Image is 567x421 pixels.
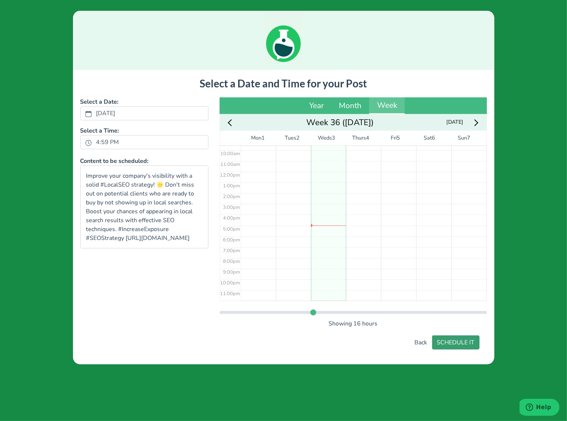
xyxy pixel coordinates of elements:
button: Month view [331,97,370,114]
span: 1:00pm [223,183,240,189]
svg: calendar [86,111,91,117]
span: 10:00am [220,150,240,157]
span: Mon [251,134,261,142]
span: 6 [432,134,436,142]
b: Select a Date: [80,98,119,106]
span: Thurs [353,134,366,142]
span: [DATE] [444,118,466,127]
button: Back [410,335,432,350]
span: Sat [424,134,432,142]
button: Previous week [224,117,238,128]
button: Today [442,117,468,127]
span: 4:00pm [223,215,240,221]
iframe: Opens a widget where you can find more information [520,399,560,417]
span: 12:00pm [220,172,240,178]
p: Improve your company's visibility with a solid #LocalSEO strategy! 🌟 Don't miss out on potential ... [86,171,203,243]
p: Content to be scheduled: [80,157,209,166]
span: 1 [261,134,265,142]
span: 11:00am [220,161,240,168]
button: Go to month view [304,117,376,128]
span: Weds [318,134,332,142]
h3: Select a Date and Time for your Post [80,77,487,90]
span: Fri [391,134,397,142]
span: 8:00pm [223,258,240,265]
button: Next week [468,117,482,128]
span: 11:00pm [220,290,240,297]
span: Tues [285,134,296,142]
div: Calendar views navigation [220,97,487,114]
span: 5:00pm [223,226,240,233]
span: 2:00pm [223,193,240,200]
img: loading_green.c7b22621.gif [265,11,302,64]
label: 4:59 PM [92,136,124,148]
span: 7:00pm [223,247,240,254]
svg: clock [86,140,91,146]
button: clock [85,138,92,147]
span: 9:00pm [223,269,240,275]
button: Week view [369,97,405,114]
span: 3 [332,134,336,142]
span: 2 [296,134,300,142]
span: 5 [397,134,400,142]
span: 4 [366,134,370,142]
span: Sun [458,134,467,142]
span: 10:00pm [220,280,240,286]
button: calendar [85,109,92,118]
span: 3:00pm [223,204,240,211]
span: 7 [467,134,470,142]
b: Select a Time: [80,127,119,135]
p: Showing 16 hours [220,319,487,328]
button: SCHEDULE IT [432,335,480,350]
button: Year view [301,97,331,114]
span: 6:00pm [223,237,240,243]
label: [DATE] [92,107,120,120]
